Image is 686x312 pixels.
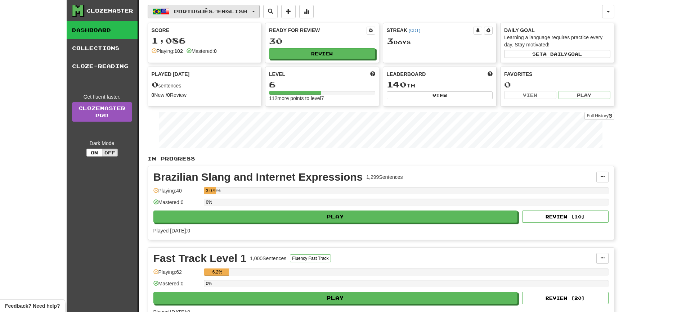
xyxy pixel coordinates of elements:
[558,91,610,99] button: Play
[522,211,609,223] button: Review (10)
[269,37,375,46] div: 30
[269,48,375,59] button: Review
[290,254,331,262] button: Fluency Fast Track
[387,71,426,78] span: Leaderboard
[504,34,610,48] div: Learning a language requires practice every day. Stay motivated!
[269,80,375,89] div: 6
[153,211,518,223] button: Play
[206,187,216,194] div: 3.079%
[584,112,614,120] button: Full History
[152,80,258,89] div: sentences
[72,140,132,147] div: Dark Mode
[387,79,407,89] span: 140
[299,5,314,18] button: More stats
[72,102,132,122] a: ClozemasterPro
[387,91,493,99] button: View
[250,255,286,262] div: 1,000 Sentences
[504,71,610,78] div: Favorites
[153,199,200,211] div: Mastered: 0
[153,172,363,182] div: Brazilian Slang and Internet Expressions
[187,48,217,55] div: Mastered:
[387,37,493,46] div: Day s
[72,93,132,100] div: Get fluent faster.
[152,36,258,45] div: 1,086
[167,92,170,98] strong: 0
[153,228,190,234] span: Played [DATE]: 0
[86,7,133,14] div: Clozemaster
[214,48,217,54] strong: 0
[281,5,296,18] button: Add sentence to collection
[387,27,474,34] div: Streak
[153,268,200,280] div: Playing: 62
[504,91,556,99] button: View
[504,27,610,34] div: Daily Goal
[5,302,60,309] span: Open feedback widget
[152,91,258,99] div: New / Review
[387,80,493,89] div: th
[387,36,394,46] span: 3
[366,173,403,181] div: 1,299 Sentences
[152,27,258,34] div: Score
[543,51,568,56] span: a daily
[263,5,278,18] button: Search sentences
[174,48,183,54] strong: 102
[153,187,200,199] div: Playing: 40
[370,71,375,78] span: Score more points to level up
[153,253,247,264] div: Fast Track Level 1
[409,28,420,33] a: (CDT)
[153,292,518,304] button: Play
[269,27,367,34] div: Ready for Review
[152,48,183,55] div: Playing:
[522,292,609,304] button: Review (20)
[152,71,190,78] span: Played [DATE]
[152,92,154,98] strong: 0
[148,155,614,162] p: In Progress
[153,280,200,292] div: Mastered: 0
[152,79,158,89] span: 0
[206,268,229,276] div: 6.2%
[67,21,138,39] a: Dashboard
[102,149,118,157] button: Off
[504,50,610,58] button: Seta dailygoal
[504,80,610,89] div: 0
[67,39,138,57] a: Collections
[148,5,260,18] button: Português/English
[269,95,375,102] div: 112 more points to level 7
[67,57,138,75] a: Cloze-Reading
[488,71,493,78] span: This week in points, UTC
[269,71,285,78] span: Level
[86,149,102,157] button: On
[174,8,247,14] span: Português / English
